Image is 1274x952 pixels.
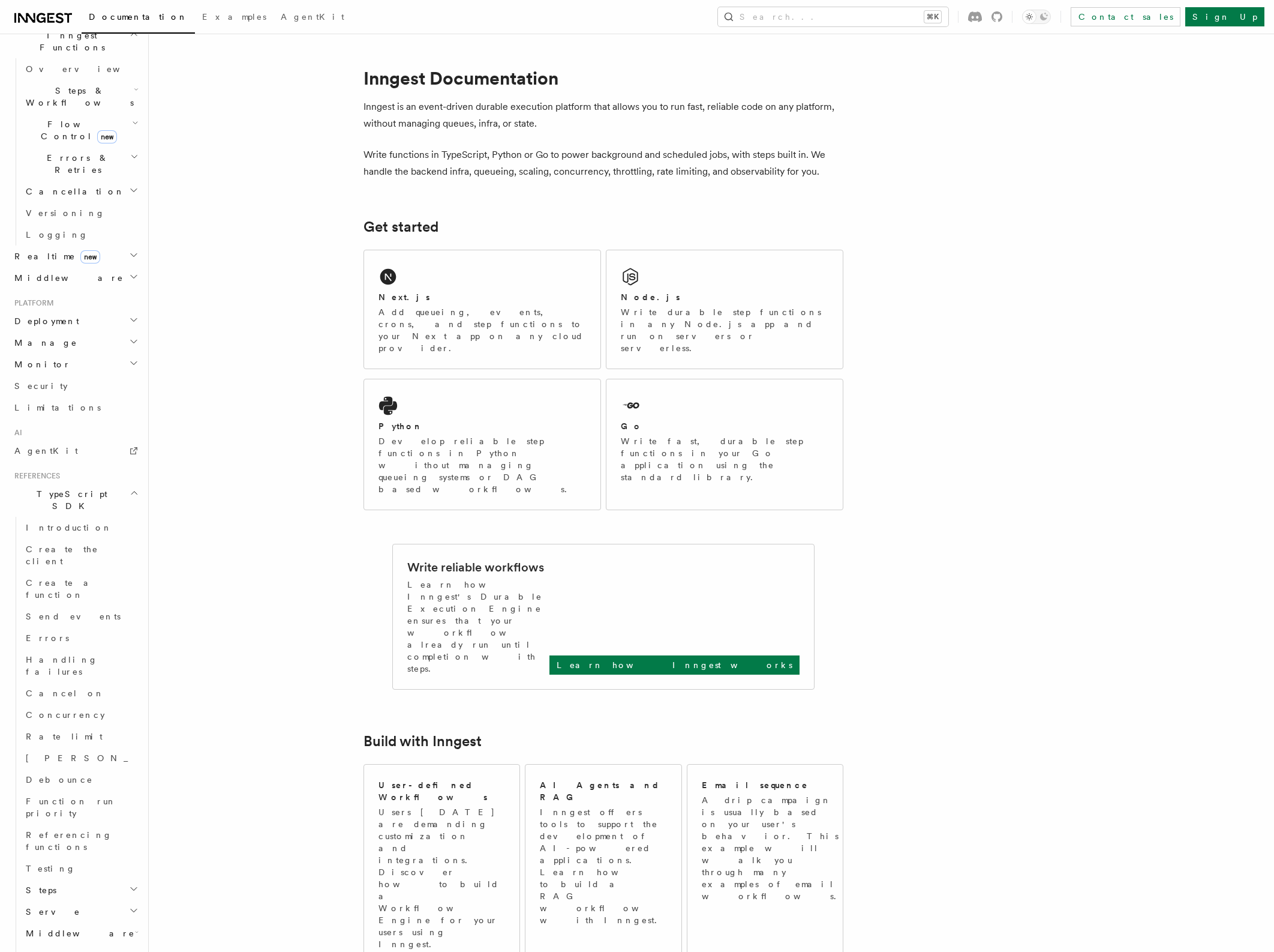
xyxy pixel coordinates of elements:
span: Create the client [26,544,98,566]
a: AgentKit [10,440,141,462]
a: Sign Up [1185,7,1264,26]
span: AgentKit [14,446,78,456]
span: Errors [26,633,69,643]
a: Overview [21,58,141,80]
a: PythonDevelop reliable step functions in Python without managing queueing systems or DAG based wo... [363,379,601,510]
a: Debounce [21,769,141,791]
span: Function run priority [26,797,116,818]
h2: Next.js [378,291,430,303]
button: Middleware [21,923,141,944]
a: Errors [21,627,141,649]
h2: AI Agents and RAG [540,779,668,803]
a: Versioning [21,202,141,224]
span: Rate limit [26,732,103,741]
a: Logging [21,224,141,246]
a: Limitations [10,397,141,418]
span: Cancel on [26,688,104,698]
span: Monitor [10,358,71,370]
span: [PERSON_NAME] [26,753,202,763]
span: Introduction [26,523,112,532]
a: Create the client [21,538,141,572]
a: Build with Inngest [363,733,482,750]
span: Debounce [26,775,93,785]
span: new [80,250,100,264]
span: Versioning [26,208,105,218]
p: Learn how Inngest works [557,659,792,671]
a: Concurrency [21,704,141,726]
a: Testing [21,858,141,879]
p: Users [DATE] are demanding customization and integrations. Discover how to build a Workflow Engin... [378,806,505,950]
a: Send events [21,606,141,627]
span: Middleware [21,927,135,939]
a: Documentation [82,4,195,34]
a: Examples [195,4,274,32]
a: Security [10,375,141,397]
a: AgentKit [274,4,351,32]
a: GoWrite fast, durable step functions in your Go application using the standard library. [606,379,843,510]
a: Create a function [21,572,141,606]
span: Testing [26,864,76,873]
a: Handling failures [21,649,141,682]
button: Inngest Functions [10,25,141,58]
a: Rate limit [21,726,141,747]
button: Cancellation [21,181,141,202]
p: Inngest is an event-driven durable execution platform that allows you to run fast, reliable code ... [363,98,843,132]
button: Realtimenew [10,246,141,267]
span: Limitations [14,403,101,412]
a: Cancel on [21,682,141,704]
button: Serve [21,901,141,923]
span: new [97,130,117,143]
span: Send events [26,612,121,621]
span: Create a function [26,578,97,600]
p: Write functions in TypeScript, Python or Go to power background and scheduled jobs, with steps bu... [363,146,843,180]
h2: Write reliable workflows [407,559,544,576]
p: Add queueing, events, crons, and step functions to your Next app on any cloud provider. [378,306,586,354]
p: Develop reliable step functions in Python without managing queueing systems or DAG based workflows. [378,435,586,495]
button: Deployment [10,310,141,332]
span: Serve [21,906,80,918]
span: Errors & Retries [21,152,130,176]
span: Examples [202,12,266,22]
a: Get started [363,218,438,235]
span: Logging [26,230,88,240]
h2: User-defined Workflows [378,779,505,803]
h2: Python [378,420,423,432]
span: Concurrency [26,710,105,720]
a: Node.jsWrite durable step functions in any Node.js app and run on servers or serverless. [606,250,843,369]
p: A drip campaign is usually based on your user's behavior. This example will walk you through many... [702,794,843,902]
h1: Inngest Documentation [363,67,843,89]
h2: Email sequence [702,779,809,791]
a: [PERSON_NAME] [21,747,141,769]
span: References [10,471,60,481]
span: Steps [21,884,56,896]
span: Flow Control [21,118,132,142]
span: Platform [10,298,54,308]
span: Realtime [10,250,100,262]
p: Inngest offers tools to support the development of AI-powered applications. Learn how to build a ... [540,806,668,926]
button: Errors & Retries [21,147,141,181]
p: Write durable step functions in any Node.js app and run on servers or serverless. [621,306,828,354]
span: Inngest Functions [10,29,130,53]
button: Steps & Workflows [21,80,141,113]
button: Steps [21,879,141,901]
span: Steps & Workflows [21,85,134,109]
button: TypeScript SDK [10,483,141,517]
a: Function run priority [21,791,141,824]
button: Monitor [10,354,141,375]
div: Inngest Functions [10,58,141,246]
a: Learn how Inngest works [549,655,800,675]
span: Overview [26,64,149,74]
button: Search...⌘K [718,7,948,26]
a: Next.jsAdd queueing, events, crons, and step functions to your Next app on any cloud provider. [363,250,601,369]
a: Introduction [21,517,141,538]
button: Toggle dark mode [1022,10,1051,24]
button: Flow Controlnew [21,113,141,147]
span: Middleware [10,272,124,284]
h2: Go [621,420,642,432]
a: Referencing functions [21,824,141,858]
button: Middleware [10,267,141,289]
kbd: ⌘K [924,11,941,23]
span: AI [10,428,22,438]
span: TypeScript SDK [10,488,130,512]
span: Referencing functions [26,830,112,852]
